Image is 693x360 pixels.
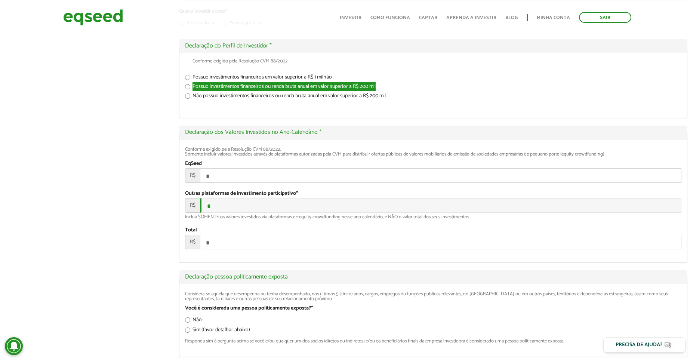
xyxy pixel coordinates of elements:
a: Captar [419,15,437,20]
a: Minha conta [537,15,570,20]
span: Este campo é obrigatório. [296,189,298,198]
span: R$ [185,235,200,249]
div: Responda sim à pergunta acima se você e/ou qualquer um dos sócios (diretos ou indiretos) e/ou os ... [185,339,682,344]
div: Inclua SOMENTE os valores investidos via plataformas de equity crowdfunding nesse ano calendário,... [185,215,682,219]
a: Declaração dos Valores Investidos no Ano-Calendário * [185,129,682,135]
a: Declaração do Perfil de Investidor * [185,43,682,49]
div: Conforme exigido pela Resolução CVM 88/2022 [185,59,682,67]
a: Como funciona [370,15,410,20]
a: Declaração pessoa politicamente exposta [185,274,682,280]
input: Sim (favor detalhar abaixo) [185,327,190,333]
label: Total [185,228,197,233]
a: Blog [505,15,518,20]
label: Não possuo investimentos financeiros ou renda bruta anual em valor superior a R$ 200 mil [185,93,682,101]
input: Possuo investimentos financeiros ou renda bruta anual em valor superior a R$ 200 mil [185,84,190,89]
label: Você é considerada uma pessoa politicamente exposta? [185,306,313,311]
input: Não [185,317,190,323]
span: R$ [185,168,200,183]
div: Conforme exigido pela Resolução CVM 88/2022. Somente incluir valores investidos através de plataf... [185,147,682,157]
a: Aprenda a investir [446,15,496,20]
label: EqSeed [185,161,202,166]
img: EqSeed [63,7,123,27]
div: Considera-se aquela que desempenha ou tenha desempenhado, nos últimos 5 (cinco) anos, cargos, emp... [185,292,682,301]
label: Possuo investimentos financeiros em valor superior a R$ 1 milhão [185,75,682,82]
span: R$ [185,198,200,213]
label: Não [185,317,202,325]
input: Possuo investimentos financeiros em valor superior a R$ 1 milhão [185,75,190,80]
label: Possuo investimentos financeiros ou renda bruta anual em valor superior a R$ 200 mil [185,84,682,92]
label: Outras plataformas de investimento participativo [185,191,298,196]
label: Sim (favor detalhar abaixo) [185,327,250,335]
input: Não possuo investimentos financeiros ou renda bruta anual em valor superior a R$ 200 mil [185,93,190,99]
span: Este campo é obrigatório. [311,304,313,313]
a: Investir [340,15,361,20]
a: Sair [579,12,631,23]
